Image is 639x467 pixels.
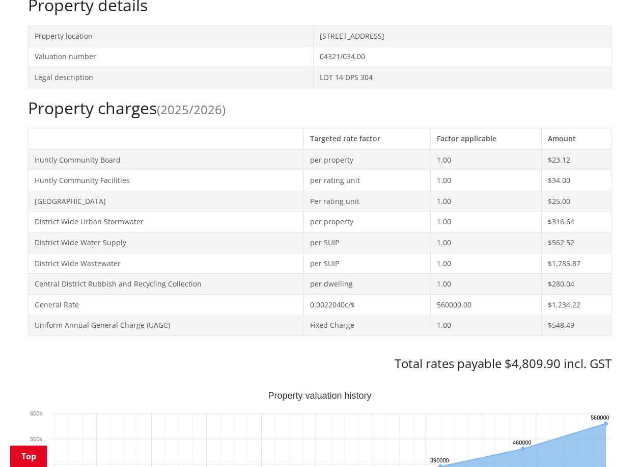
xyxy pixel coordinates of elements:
[542,253,611,274] td: $1,785.87
[542,274,611,295] td: $280.04
[431,191,542,212] td: 1.00
[431,315,542,336] td: 1.00
[303,149,431,170] td: per property
[30,410,42,417] text: 600k
[431,253,542,274] td: 1.00
[303,128,431,149] th: Targeted rate factor
[28,294,303,315] td: General Rate
[303,274,431,295] td: per dwelling
[431,149,542,170] td: 1.00
[431,170,542,191] td: 1.00
[28,98,612,118] h2: Property charges
[431,294,542,315] td: 560000.00
[542,128,611,149] th: Amount
[28,253,303,274] td: District Wide Wastewater
[542,212,611,232] td: $316.64
[28,274,303,295] td: Central District Rubbish and Recycling Collection
[28,46,314,67] td: Valuation number
[431,232,542,253] td: 1.00
[431,274,542,295] td: 1.00
[28,149,303,170] td: Huntly Community Board
[542,170,611,191] td: $34.00
[303,170,431,191] td: per rating unit
[604,422,608,426] path: Sunday, Jun 30, 12:00, 560,000. Capital Value.
[592,424,629,461] iframe: Messenger Launcher
[542,232,611,253] td: $562.52
[157,101,226,118] span: (2025/2026)
[28,170,303,191] td: Huntly Community Facilities
[430,457,449,463] text: 390000
[431,212,542,232] td: 1.00
[28,212,303,232] td: District Wide Urban Stormwater
[521,447,525,451] path: Wednesday, Jun 30, 12:00, 460,000. Capital Value.
[542,149,611,170] td: $23.12
[303,191,431,212] td: Per rating unit
[10,446,47,467] a: Top
[30,436,42,442] text: 500k
[314,67,611,88] td: LOT 14 DPS 304
[28,25,314,46] td: Property location
[303,212,431,232] td: per property
[268,391,371,401] text: Property valuation history
[542,294,611,315] td: $1,234.22
[303,232,431,253] td: per SUIP
[513,439,532,446] text: 460000
[303,315,431,336] td: Fixed Charge
[28,232,303,253] td: District Wide Water Supply
[542,315,611,336] td: $548.49
[314,46,611,67] td: 04321/034.00
[28,315,303,336] td: Uniform Annual General Charge (UAGC)
[28,67,314,88] td: Legal description
[303,294,431,315] td: 0.0022040c/$
[28,191,303,212] td: [GEOGRAPHIC_DATA]
[314,25,611,46] td: [STREET_ADDRESS]
[303,253,431,274] td: per SUIP
[431,128,542,149] th: Factor applicable
[591,414,609,421] text: 560000
[28,356,612,371] h3: Total rates payable $4,809.90 incl. GST
[542,191,611,212] td: $25.00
